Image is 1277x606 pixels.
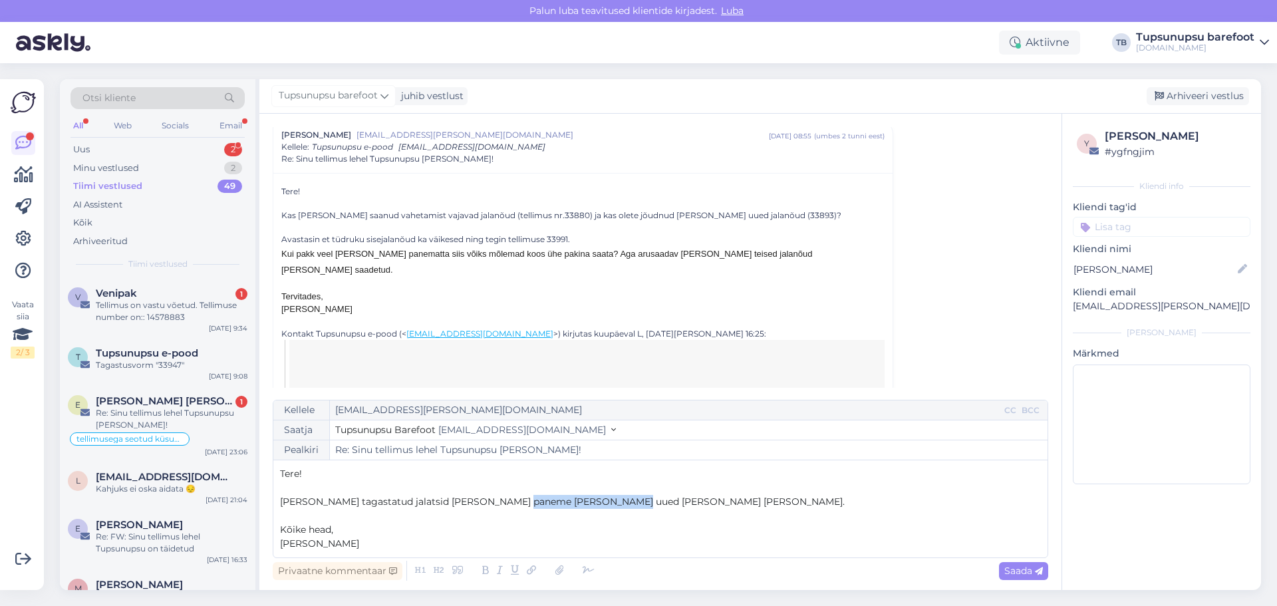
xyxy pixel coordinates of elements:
span: Kui pakk veel [PERSON_NAME] panematta siis võiks mõlemad koos ühe pakina saata? Aga arusaadav [PE... [281,249,812,275]
span: Tervitades, [281,291,323,301]
span: l [76,476,80,486]
div: Vaata siia [11,299,35,359]
div: [PERSON_NAME] [1073,327,1250,339]
div: Arhiveeritud [73,235,128,248]
div: 2 [224,162,242,175]
span: e [75,524,80,533]
input: Lisa nimi [1073,262,1235,277]
div: BCC [1019,404,1042,416]
div: 49 [217,180,242,193]
span: V [75,292,80,302]
div: ( umbes 2 tunni eest ) [814,131,885,141]
div: 2 [224,143,242,156]
span: E [75,400,80,410]
p: [EMAIL_ADDRESS][PERSON_NAME][DOMAIN_NAME] [1073,299,1250,313]
span: [PERSON_NAME] [280,537,359,549]
span: Tupsunupsu e-pood [312,142,393,152]
span: Kellele : [281,142,309,152]
span: [EMAIL_ADDRESS][PERSON_NAME][DOMAIN_NAME] [356,129,769,141]
button: Tupsunupsu Barefoot [EMAIL_ADDRESS][DOMAIN_NAME] [335,423,616,437]
span: T [76,352,80,362]
div: Re: FW: Sinu tellimus lehel Tupsunupsu on täidetud [96,531,247,555]
span: Tupsunupsu barefoot [279,88,378,103]
div: Saatja [273,420,330,440]
div: 2 / 3 [11,347,35,359]
span: [PERSON_NAME] [281,129,351,141]
div: [PERSON_NAME] [1105,128,1246,144]
span: Luba [717,5,748,17]
input: Write subject here... [330,440,1048,460]
div: Web [111,117,134,134]
div: Kontakt Tupsunupsu e-pood (< >) kirjutas kuupäeval L, [DATE][PERSON_NAME] 16:25: [281,328,885,340]
span: Marili Tosin [96,579,183,591]
div: Arhiveeri vestlus [1147,87,1249,105]
div: AI Assistent [73,198,122,212]
span: Otsi kliente [82,91,136,105]
div: [DATE] 08:55 [769,131,811,141]
span: M [74,583,82,593]
div: Minu vestlused [73,162,139,175]
p: Kliendi tag'id [1073,200,1250,214]
span: Venipak [96,287,137,299]
div: [DATE] 23:06 [205,447,247,457]
div: [DATE] 21:04 [206,495,247,505]
div: Socials [159,117,192,134]
div: TB [1112,33,1131,52]
img: Tupsunupsu [554,387,620,453]
div: Privaatne kommentaar [273,562,402,580]
a: Tupsunupsu barefoot[DOMAIN_NAME] [1136,32,1269,53]
p: Kliendi nimi [1073,242,1250,256]
div: Re: Sinu tellimus lehel Tupsunupsu [PERSON_NAME]! [96,407,247,431]
span: tellimusega seotud küsumus [76,435,183,443]
div: CC [1002,404,1019,416]
div: Email [217,117,245,134]
span: Saada [1004,565,1043,577]
div: [DOMAIN_NAME] [1136,43,1254,53]
span: laht.mirjam@gmail.com [96,471,234,483]
span: [PERSON_NAME] [281,304,353,314]
span: y [1084,138,1089,148]
div: 1 [235,288,247,300]
input: Recepient... [330,400,1002,420]
a: [EMAIL_ADDRESS][DOMAIN_NAME] [406,329,553,339]
span: elise Versteeg [96,519,183,531]
div: Uus [73,143,90,156]
span: Tupsunupsu e-pood [96,347,198,359]
div: All [71,117,86,134]
p: Märkmed [1073,347,1250,361]
div: Tiimi vestlused [73,180,142,193]
div: Tere! Kas [PERSON_NAME] saanud vahetamist vajavad jalanõud (tellimus nr.33880) ja kas olete jõudn... [281,186,885,316]
div: Avastasin et tüdruku sisejalanõud ka väikesed ning tegin tellimuse 33991. [281,233,885,245]
p: Kliendi email [1073,285,1250,299]
span: Kõike head, [280,524,333,535]
div: 1 [235,396,247,408]
span: [EMAIL_ADDRESS][DOMAIN_NAME] [398,142,545,152]
div: Kõik [73,216,92,229]
div: Pealkiri [273,440,330,460]
div: [DATE] 9:34 [209,323,247,333]
span: Eva Maria [96,395,234,407]
div: juhib vestlust [396,89,464,103]
div: # ygfngjim [1105,144,1246,159]
img: Askly Logo [11,90,36,115]
div: Tupsunupsu barefoot [1136,32,1254,43]
span: Re: Sinu tellimus lehel Tupsunupsu [PERSON_NAME]! [281,153,494,165]
div: Kliendi info [1073,180,1250,192]
span: [EMAIL_ADDRESS][DOMAIN_NAME] [438,424,606,436]
div: Aktiivne [999,31,1080,55]
div: Tellimus on vastu võetud. Tellimuse number on:: 14578883 [96,299,247,323]
span: Tiimi vestlused [128,258,188,270]
div: [DATE] 16:33 [207,555,247,565]
div: Tagastusvorm "33947" [96,359,247,371]
div: Kahjuks ei oska aidata 😔 [96,483,247,495]
div: [DATE] 9:08 [209,371,247,381]
div: Kellele [273,400,330,420]
span: [PERSON_NAME] tagastatud jalatsid [PERSON_NAME] paneme [PERSON_NAME] uued [PERSON_NAME] [PERSON_N... [280,496,845,508]
span: Tupsunupsu Barefoot [335,424,436,436]
input: Lisa tag [1073,217,1250,237]
span: Tere! [280,468,302,480]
